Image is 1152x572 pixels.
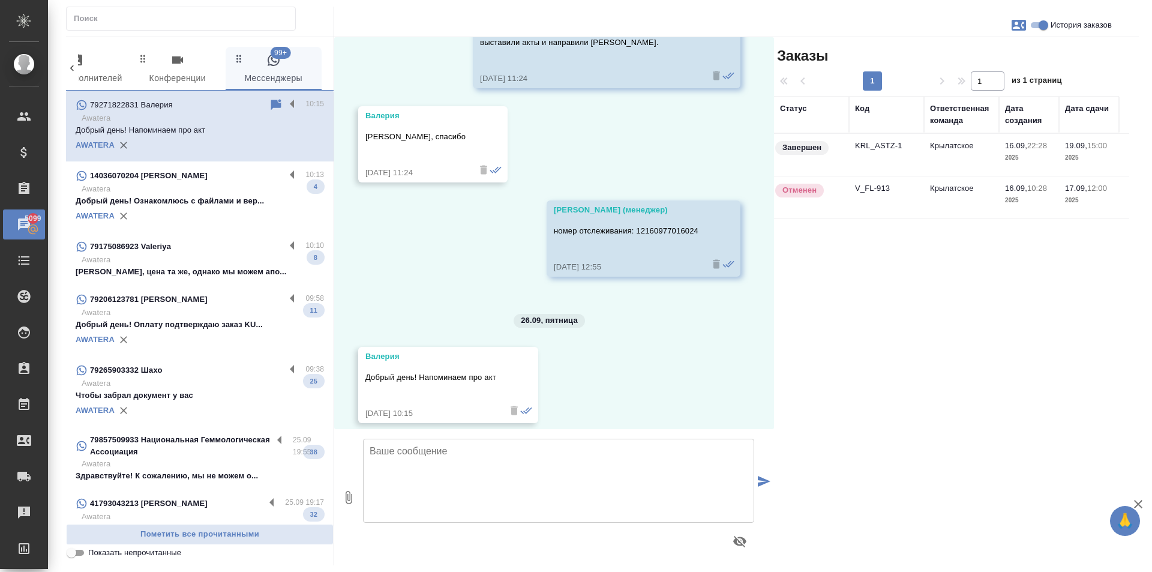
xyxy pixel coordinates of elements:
span: 4 [307,181,325,193]
td: KRL_ASTZ-1 [849,134,924,176]
div: [DATE] 10:15 [365,408,496,420]
p: 19.09, [1065,141,1087,150]
p: 09:58 [305,292,324,304]
p: 12:00 [1087,184,1107,193]
div: [DATE] 11:24 [480,73,698,85]
span: Мессенджеры [233,53,314,86]
span: 38 [303,446,325,458]
td: Крылатское [924,134,999,176]
p: 79265903332 Шахо [90,364,163,376]
p: Awatera [82,378,324,390]
div: 79206123781 [PERSON_NAME]09:58AwateraДобрый день! Оплату подтверждаю заказ KU...11AWATERA [66,285,334,356]
p: 79857509933 Национальная Геммологическая Ассоциация [90,434,272,458]
p: 2025 [1065,194,1113,206]
p: 2025 [1005,152,1053,164]
p: 79175086923 Valeriya [90,241,171,253]
button: Удалить привязку [115,402,133,420]
button: Удалить привязку [115,331,133,349]
button: Заявки [1004,11,1033,40]
p: Добрый день! Напоминаем про акт [365,372,496,384]
input: Поиск [74,10,295,27]
button: Удалить привязку [115,207,133,225]
div: Валерия [365,351,496,363]
button: 🙏 [1110,506,1140,536]
p: Awatera [82,183,324,195]
div: 79857509933 Национальная Геммологическая Ассоциация25.09 19:55AwateraЗдравствуйте! К сожалению, м... [66,427,334,489]
div: Код [855,103,869,115]
p: 2025 [1005,194,1053,206]
p: Добрый день! Ознакомлюсь с файлами и вер... [76,195,324,207]
span: 25 [303,375,325,387]
div: Выставляет КМ после отмены со стороны клиента. Если уже после запуска – КМ пишет ПМу про отмену, ... [774,182,843,199]
div: 79265903332 Шахо09:38AwateraЧтобы забрал документ у вас25AWATERA [66,356,334,427]
p: 17.09, [1065,184,1087,193]
span: Конференции [137,53,218,86]
p: 79271822831 Валерия [90,99,173,111]
svg: Зажми и перетащи, чтобы поменять порядок вкладок [233,53,245,64]
button: Предпросмотр [725,527,754,556]
p: Awatera [82,307,324,319]
button: Удалить привязку [115,136,133,154]
p: [PERSON_NAME], спасибо [365,131,466,143]
p: 16.09, [1005,184,1027,193]
p: Добрый день! Оплату подтверждаю заказ KU... [76,319,324,331]
div: 79175086923 Valeriya10:10Awatera[PERSON_NAME], цена та же, однако мы можем апо...8 [66,232,334,285]
p: 09:38 [305,363,324,375]
div: Ответственная команда [930,103,993,127]
p: номер отслеживания: 12160977016024 [554,225,698,237]
p: 10:28 [1027,184,1047,193]
span: 🙏 [1115,508,1135,534]
p: 25.09 19:55 [293,434,324,458]
div: 79271822831 Валерия10:15AwateraДобрый день! Напоминаем про актAWATERA [66,91,334,161]
td: Крылатское [924,176,999,218]
p: Отменен [782,184,817,196]
p: 25.09 19:17 [285,496,324,508]
p: 16.09, [1005,141,1027,150]
span: Пометить все прочитанными [73,528,327,541]
span: Заказы [774,46,828,65]
div: [PERSON_NAME] (менеджер) [554,204,698,216]
p: 15:00 [1087,141,1107,150]
p: Здравствуйте! К сожалению, мы не можем о... [76,470,324,482]
p: 10:13 [305,169,324,181]
p: 79206123781 [PERSON_NAME] [90,294,208,306]
div: 41793043213 [PERSON_NAME]25.09 19:17AwateraЗдравствуйте! К сожалению, мы не можем о...32 [66,489,334,542]
p: Awatera [82,254,324,266]
p: Завершен [782,142,821,154]
span: 5099 [17,212,48,224]
button: Пометить все прочитанными [66,524,334,545]
p: 22:28 [1027,141,1047,150]
p: Чтобы забрал документ у вас [76,390,324,402]
div: 14036070204 [PERSON_NAME]10:13AwateraДобрый день! Ознакомлюсь с файлами и вер...4AWATERA [66,161,334,232]
p: 26.09, пятница [521,315,578,327]
p: [PERSON_NAME], цена та же, однако мы можем апо... [76,266,324,278]
p: Awatera [82,112,324,124]
div: Дата сдачи [1065,103,1109,115]
div: Валерия [365,110,466,122]
span: 11 [303,304,325,316]
div: Статус [780,103,807,115]
svg: Зажми и перетащи, чтобы поменять порядок вкладок [137,53,149,64]
div: Пометить непрочитанным [269,98,283,112]
p: Здравствуйте! К сожалению, мы не можем о... [76,523,324,535]
p: Добрый день! Напоминаем про акт [76,124,324,136]
p: Awatera [82,511,324,523]
div: Дата создания [1005,103,1053,127]
p: 14036070204 [PERSON_NAME] [90,170,208,182]
p: 10:15 [305,98,324,110]
td: V_FL-913 [849,176,924,218]
span: Показать непрочитанные [88,547,181,559]
a: 5099 [3,209,45,239]
a: AWATERA [76,335,115,344]
p: Awatera [82,458,324,470]
span: 8 [307,251,325,263]
div: Выставляет КМ при направлении счета или после выполнения всех работ/сдачи заказа клиенту. Окончат... [774,140,843,156]
span: 32 [303,508,325,520]
div: [DATE] 11:24 [365,167,466,179]
span: из 1 страниц [1012,73,1062,91]
span: 99+ [271,47,291,59]
p: 41793043213 [PERSON_NAME] [90,498,208,510]
a: AWATERA [76,140,115,149]
a: AWATERA [76,211,115,220]
div: [DATE] 12:55 [554,261,698,273]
